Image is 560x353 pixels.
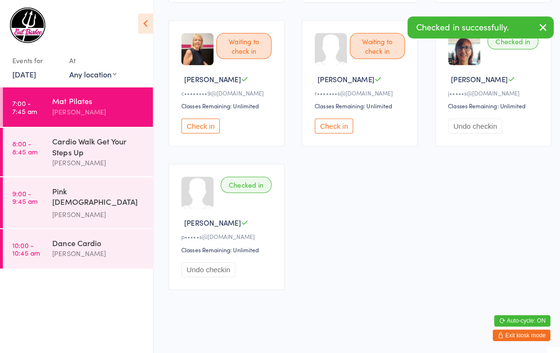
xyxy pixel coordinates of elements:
[52,245,143,256] div: [PERSON_NAME]
[3,227,151,266] a: 10:00 -10:45 amDance Cardio[PERSON_NAME]
[179,88,271,96] div: c••••••••9@[DOMAIN_NAME]
[52,134,143,155] div: Cardio Walk Get Your Steps Up
[9,7,45,43] img: Evil Barbee Personal Training
[3,86,151,125] a: 7:00 -7:45 amMat Pilates[PERSON_NAME]
[52,155,143,166] div: [PERSON_NAME]
[12,187,37,202] time: 9:00 - 9:45 am
[179,33,211,65] img: image1674770243.png
[68,52,115,68] div: At
[182,73,238,83] span: [PERSON_NAME]
[3,126,151,174] a: 8:00 -8:45 amCardio Walk Get Your Steps Up[PERSON_NAME]
[179,243,271,251] div: Classes Remaining: Unlimited
[52,95,143,105] div: Mat Pilates
[346,33,401,58] div: Waiting to check in
[482,33,532,49] div: Checked in
[179,101,271,109] div: Classes Remaining: Unlimited
[218,175,269,191] div: Checked in
[179,259,233,274] button: Undo checkin
[443,101,535,109] div: Classes Remaining: Unlimited
[12,52,59,68] div: Events for
[12,98,37,114] time: 7:00 - 7:45 am
[314,73,370,83] span: [PERSON_NAME]
[214,33,269,58] div: Waiting to check in
[487,326,544,337] button: Exit kiosk mode
[311,88,403,96] div: r•••••••s@[DOMAIN_NAME]
[443,88,535,96] div: j•••••s@[DOMAIN_NAME]
[489,312,544,323] button: Auto-cycle: ON
[446,73,502,83] span: [PERSON_NAME]
[12,138,37,153] time: 8:00 - 8:45 am
[52,235,143,245] div: Dance Cardio
[403,16,548,38] div: Checked in successfully.
[12,68,36,78] a: [DATE]
[182,215,238,225] span: [PERSON_NAME]
[179,230,271,238] div: p•••••s@[DOMAIN_NAME]
[52,207,143,218] div: [PERSON_NAME]
[311,117,349,132] button: Check in
[3,175,151,226] a: 9:00 -9:45 amPink [DEMOGRAPHIC_DATA] Strength[PERSON_NAME]
[311,101,403,109] div: Classes Remaining: Unlimited
[443,117,497,132] button: Undo checkin
[12,239,39,254] time: 10:00 - 10:45 am
[52,183,143,207] div: Pink [DEMOGRAPHIC_DATA] Strength
[68,68,115,78] div: Any location
[52,105,143,116] div: [PERSON_NAME]
[179,117,217,132] button: Check in
[443,33,475,65] img: image1696150091.png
